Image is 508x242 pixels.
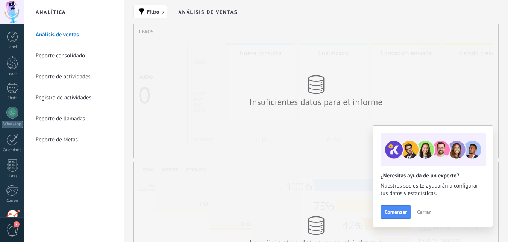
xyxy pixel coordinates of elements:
[24,45,124,66] li: Reporte consolidado
[24,66,124,87] li: Reporte de actividades
[24,108,124,129] li: Reporte de llamadas
[36,87,116,108] a: Registro de actividades
[381,172,485,179] h2: ¿Necesitas ayuda de un experto?
[381,182,485,197] span: Nuestros socios te ayudarán a configurar tus datos y estadísticas.
[147,9,159,14] span: Filtro
[2,96,23,101] div: Chats
[133,5,167,18] button: Filtro
[2,174,23,179] div: Listas
[24,87,124,108] li: Registro de actividades
[381,205,411,219] button: Comenzar
[36,66,116,87] a: Reporte de actividades
[2,148,23,153] div: Calendario
[24,24,124,45] li: Análisis de ventas
[385,209,407,215] span: Comenzar
[36,45,116,66] a: Reporte consolidado
[2,121,23,128] div: WhatsApp
[36,129,116,150] a: Reporte de Metas
[2,198,23,203] div: Correo
[24,129,124,150] li: Reporte de Metas
[249,96,384,108] div: Insuficientes datos para el informe
[2,72,23,77] div: Leads
[14,221,20,227] span: 2
[36,24,116,45] a: Análisis de ventas
[414,206,434,218] button: Cerrar
[36,108,116,129] a: Reporte de llamadas
[417,209,431,215] span: Cerrar
[2,45,23,50] div: Panel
